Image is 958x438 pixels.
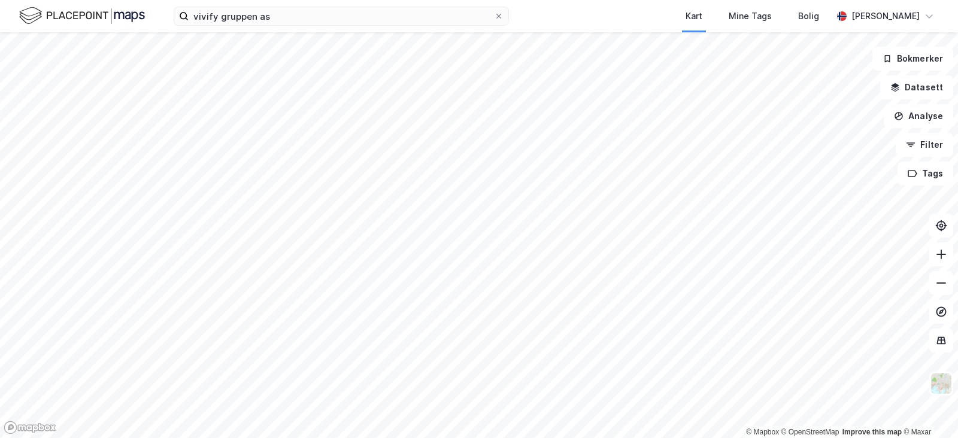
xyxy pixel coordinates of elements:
a: Mapbox [746,428,779,436]
a: Maxar [904,428,931,436]
div: Bolig [798,9,819,23]
button: Datasett [880,75,953,99]
a: OpenStreetMap [781,428,839,436]
button: Analyse [884,104,953,128]
button: Filter [896,133,953,157]
img: logo.f888ab2527a4732fd821a326f86c7f29.svg [19,5,145,26]
div: Mine Tags [729,9,772,23]
div: Kart [686,9,702,23]
button: Tags [898,162,953,185]
a: Improve this map [842,428,902,436]
a: Mapbox homepage [4,421,56,434]
button: Bokmerker [872,47,953,71]
img: Z [930,372,953,395]
div: [PERSON_NAME] [851,9,920,23]
input: Søk på adresse, matrikkel, gårdeiere, leietakere eller personer [189,7,494,25]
